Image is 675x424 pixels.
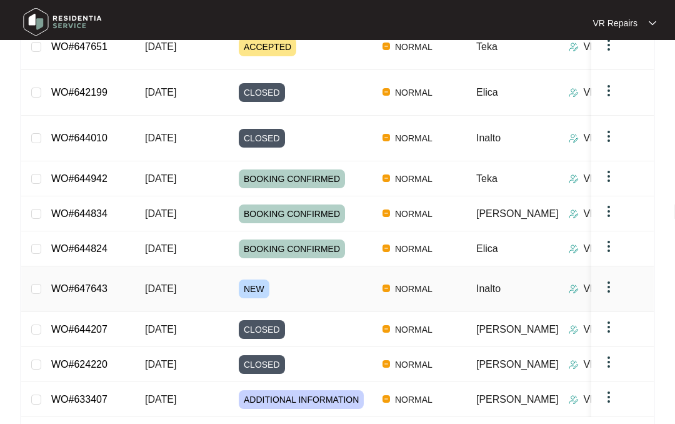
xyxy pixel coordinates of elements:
span: NORMAL [390,357,437,372]
span: BOOKING CONFIRMED [239,204,345,223]
span: BOOKING CONFIRMED [239,169,345,188]
span: Elica [476,243,498,254]
p: VR Repairs [584,131,635,146]
img: Assigner Icon [569,133,579,143]
img: dropdown arrow [601,204,616,219]
span: [PERSON_NAME] [476,208,559,219]
img: dropdown arrow [601,38,616,53]
span: [DATE] [145,173,176,184]
span: NORMAL [390,206,437,221]
a: WO#647643 [51,283,107,294]
span: CLOSED [239,355,285,374]
p: VR Repairs [584,171,635,186]
span: [DATE] [145,394,176,405]
p: VR Repairs [584,206,635,221]
span: NORMAL [390,281,437,296]
img: dropdown arrow [601,280,616,295]
span: [DATE] [145,208,176,219]
p: VR Repairs [584,39,635,54]
img: Vercel Logo [382,245,390,252]
img: Vercel Logo [382,325,390,333]
span: [PERSON_NAME] [476,324,559,335]
span: Teka [476,173,497,184]
span: [DATE] [145,87,176,98]
span: [DATE] [145,324,176,335]
img: Vercel Logo [382,134,390,141]
span: CLOSED [239,129,285,148]
p: VR Repairs [584,392,635,407]
p: VR Repairs [584,281,635,296]
img: Assigner Icon [569,325,579,335]
a: WO#642199 [51,87,107,98]
span: [DATE] [145,133,176,143]
span: Elica [476,87,498,98]
img: Assigner Icon [569,88,579,98]
img: Vercel Logo [382,285,390,292]
img: Assigner Icon [569,284,579,294]
span: NEW [239,280,269,298]
p: VR Repairs [584,357,635,372]
span: Inalto [476,283,501,294]
a: WO#647651 [51,41,107,52]
span: NORMAL [390,241,437,256]
span: NORMAL [390,85,437,100]
span: CLOSED [239,83,285,102]
img: dropdown arrow [601,129,616,144]
img: Vercel Logo [382,88,390,96]
p: VR Repairs [592,17,637,29]
span: NORMAL [390,171,437,186]
span: [DATE] [145,359,176,370]
span: [PERSON_NAME] [476,394,559,405]
img: Assigner Icon [569,209,579,219]
a: WO#644824 [51,243,107,254]
img: dropdown arrow [649,20,656,26]
img: dropdown arrow [601,239,616,254]
a: WO#644010 [51,133,107,143]
img: Assigner Icon [569,360,579,370]
img: dropdown arrow [601,169,616,184]
span: NORMAL [390,392,437,407]
span: NORMAL [390,39,437,54]
img: Vercel Logo [382,174,390,182]
span: NORMAL [390,131,437,146]
img: Assigner Icon [569,395,579,405]
span: BOOKING CONFIRMED [239,240,345,258]
p: VR Repairs [584,241,635,256]
span: [DATE] [145,243,176,254]
img: Assigner Icon [569,244,579,254]
p: VR Repairs [584,322,635,337]
img: Vercel Logo [382,43,390,50]
a: WO#644942 [51,173,107,184]
span: ACCEPTED [239,38,296,56]
span: Inalto [476,133,501,143]
img: dropdown arrow [601,390,616,405]
img: Vercel Logo [382,360,390,368]
span: [DATE] [145,283,176,294]
img: dropdown arrow [601,83,616,98]
span: [DATE] [145,41,176,52]
img: residentia service logo [19,3,106,41]
img: dropdown arrow [601,355,616,370]
a: WO#633407 [51,394,107,405]
a: WO#644834 [51,208,107,219]
img: dropdown arrow [601,320,616,335]
span: CLOSED [239,320,285,339]
span: NORMAL [390,322,437,337]
img: Vercel Logo [382,395,390,403]
span: Teka [476,41,497,52]
a: WO#644207 [51,324,107,335]
p: VR Repairs [584,85,635,100]
span: ADDITIONAL INFORMATION [239,390,364,409]
img: Assigner Icon [569,42,579,52]
span: [PERSON_NAME] [476,359,559,370]
img: Vercel Logo [382,209,390,217]
a: WO#624220 [51,359,107,370]
img: Assigner Icon [569,174,579,184]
